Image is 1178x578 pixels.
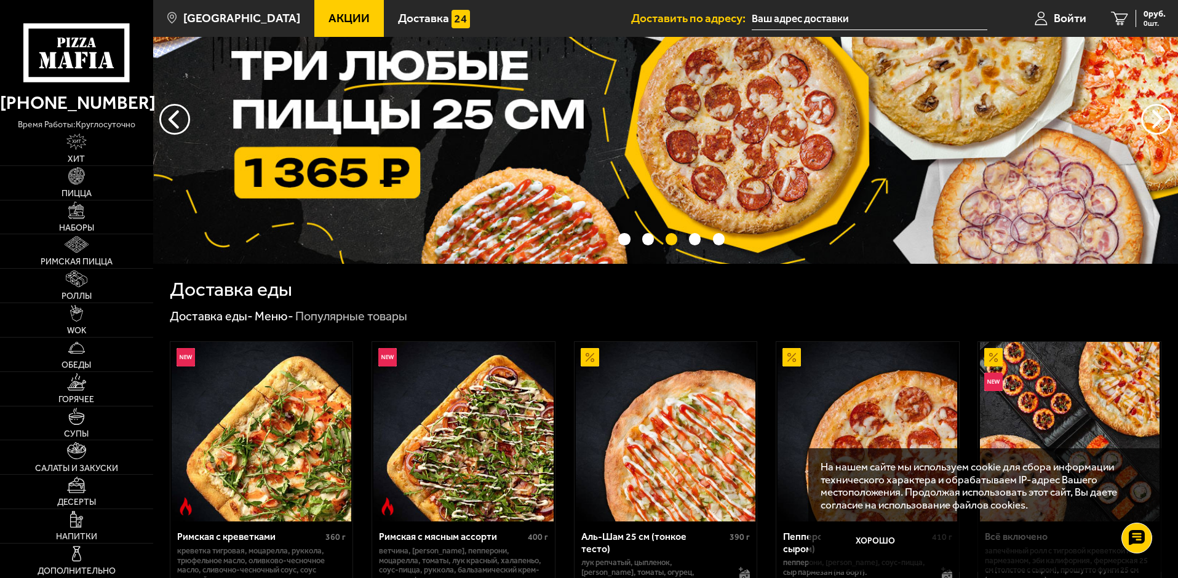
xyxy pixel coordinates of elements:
button: точки переключения [689,233,701,245]
span: Дополнительно [38,567,116,576]
span: WOK [67,327,86,335]
span: Обеды [62,361,91,370]
img: Акционный [581,348,599,366]
div: Пепперони 25 см (толстое с сыром) [783,531,929,554]
span: 0 руб. [1144,10,1166,18]
span: Доставка [398,12,449,24]
a: НовинкаОстрое блюдоРимская с мясным ассорти [372,342,555,521]
img: Новинка [378,348,397,366]
img: Пепперони 25 см (толстое с сыром) [778,342,957,521]
p: пепперони, [PERSON_NAME], соус-пицца, сыр пармезан (на борт). [783,558,929,577]
span: Пицца [62,189,92,198]
button: точки переключения [642,233,654,245]
img: Новинка [177,348,195,366]
button: точки переключения [713,233,725,245]
img: Острое блюдо [378,497,397,516]
span: 360 г [325,532,346,542]
span: Десерты [57,498,96,507]
img: Римская с креветками [172,342,351,521]
span: Римская пицца [41,258,113,266]
button: предыдущий [1141,104,1172,135]
span: Акции [328,12,370,24]
img: Акционный [782,348,801,366]
span: Напитки [56,532,97,541]
span: Супы [64,430,89,438]
button: точки переключения [666,233,677,245]
span: Доставить по адресу: [631,12,752,24]
p: На нашем сайте мы используем cookie для сбора информации технического характера и обрабатываем IP... [821,461,1142,512]
a: НовинкаОстрое блюдоРимская с креветками [170,342,353,521]
img: Новинка [984,373,1003,391]
span: [GEOGRAPHIC_DATA] [183,12,300,24]
span: Роллы [62,292,92,301]
img: Аль-Шам 25 см (тонкое тесто) [576,342,755,521]
a: АкционныйНовинкаВсё включено [978,342,1161,521]
img: 15daf4d41897b9f0e9f617042186c801.svg [452,10,470,28]
h1: Доставка еды [170,280,292,299]
img: Всё включено [980,342,1160,521]
a: АкционныйАль-Шам 25 см (тонкое тесто) [575,342,757,521]
div: Римская с креветками [177,531,323,542]
img: Римская с мясным ассорти [373,342,553,521]
span: Салаты и закуски [35,464,118,473]
span: Войти [1054,12,1086,24]
a: АкционныйПепперони 25 см (толстое с сыром) [776,342,959,521]
button: следующий [159,104,190,135]
img: Острое блюдо [177,497,195,516]
img: Акционный [984,348,1003,366]
span: Наборы [59,224,94,232]
div: Популярные товары [295,309,407,325]
button: Хорошо [821,523,931,560]
button: точки переключения [618,233,630,245]
span: Хит [68,155,85,164]
div: Римская с мясным ассорти [379,531,525,542]
a: Доставка еды- [170,309,253,323]
span: 390 г [730,532,750,542]
a: Меню- [255,309,293,323]
span: 400 г [528,532,548,542]
span: 0 шт. [1144,20,1166,27]
div: Аль-Шам 25 см (тонкое тесто) [581,531,727,554]
span: Горячее [58,395,94,404]
input: Ваш адрес доставки [752,7,987,30]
